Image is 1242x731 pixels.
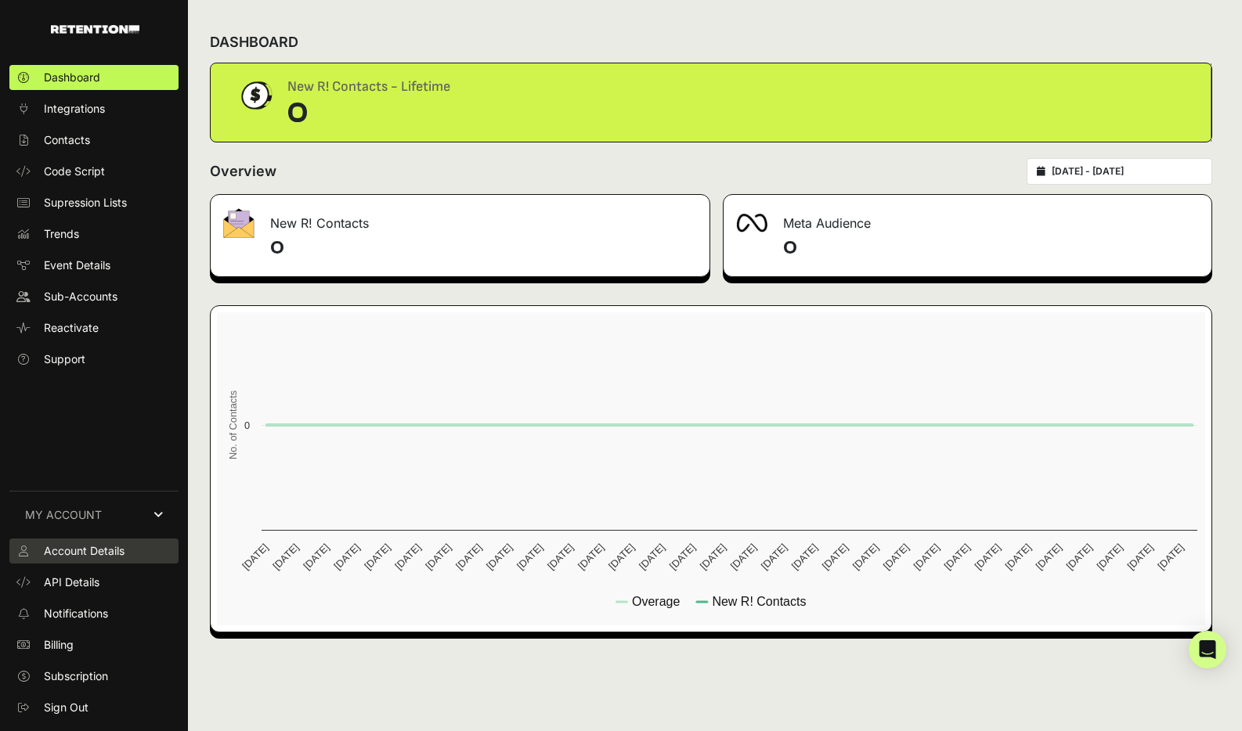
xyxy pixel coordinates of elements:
[44,668,108,684] span: Subscription
[667,542,698,572] text: [DATE]
[9,695,179,720] a: Sign Out
[44,606,108,621] span: Notifications
[9,601,179,626] a: Notifications
[637,542,667,572] text: [DATE]
[973,542,1003,572] text: [DATE]
[223,208,255,238] img: fa-envelope-19ae18322b30453b285274b1b8af3d052b27d846a4fbe8435d1a52b978f639a2.png
[9,347,179,372] a: Support
[576,542,606,572] text: [DATE]
[331,542,362,572] text: [DATE]
[392,542,423,572] text: [DATE]
[1125,542,1155,572] text: [DATE]
[9,253,179,278] a: Event Details
[1155,542,1186,572] text: [DATE]
[1033,542,1063,572] text: [DATE]
[712,595,806,608] text: New R! Contacts
[514,542,545,572] text: [DATE]
[44,289,117,304] span: Sub-Accounts
[44,543,125,559] span: Account Details
[44,195,127,211] span: Supression Lists
[301,542,331,572] text: [DATE]
[270,542,301,572] text: [DATE]
[210,31,298,53] h2: DASHBOARD
[211,195,709,242] div: New R! Contacts
[942,542,973,572] text: [DATE]
[25,507,102,523] span: MY ACCOUNT
[9,664,179,689] a: Subscription
[789,542,820,572] text: [DATE]
[270,236,697,261] h4: 0
[9,632,179,657] a: Billing
[240,542,270,572] text: [DATE]
[44,351,85,367] span: Support
[44,700,88,715] span: Sign Out
[287,98,450,129] div: 0
[850,542,881,572] text: [DATE]
[44,257,110,273] span: Event Details
[44,226,79,242] span: Trends
[606,542,637,572] text: [DATE]
[1094,542,1125,572] text: [DATE]
[9,128,179,153] a: Contacts
[51,25,139,34] img: Retention.com
[44,70,100,85] span: Dashboard
[44,164,105,179] span: Code Script
[698,542,728,572] text: [DATE]
[9,96,179,121] a: Integrations
[44,101,105,117] span: Integrations
[287,76,450,98] div: New R! Contacts - Lifetime
[9,315,179,340] a: Reactivate
[1189,631,1226,668] div: Open Intercom Messenger
[44,574,99,590] span: API Details
[9,570,179,595] a: API Details
[227,391,239,459] text: No. of Contacts
[484,542,514,572] text: [DATE]
[9,491,179,538] a: MY ACCOUNT
[1003,542,1034,572] text: [DATE]
[736,214,767,232] img: fa-meta-2f981b61bb99beabf952f7030308934f19ce035c18b003e963880cc3fabeebb7.png
[44,637,74,653] span: Billing
[820,542,850,572] text: [DATE]
[9,159,179,184] a: Code Script
[9,65,179,90] a: Dashboard
[1063,542,1094,572] text: [DATE]
[423,542,453,572] text: [DATE]
[453,542,484,572] text: [DATE]
[724,195,1211,242] div: Meta Audience
[362,542,392,572] text: [DATE]
[728,542,759,572] text: [DATE]
[9,538,179,564] a: Account Details
[44,132,90,148] span: Contacts
[545,542,576,572] text: [DATE]
[44,320,99,336] span: Reactivate
[244,420,250,431] text: 0
[759,542,789,572] text: [DATE]
[912,542,942,572] text: [DATE]
[236,76,275,115] img: dollar-coin-05c43ed7efb7bc0c12610022525b4bbbb207c7efeef5aecc26f025e68dcafac9.png
[632,595,680,608] text: Overage
[881,542,912,572] text: [DATE]
[9,284,179,309] a: Sub-Accounts
[210,160,276,182] h2: Overview
[9,190,179,215] a: Supression Lists
[9,221,179,247] a: Trends
[783,236,1199,261] h4: 0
